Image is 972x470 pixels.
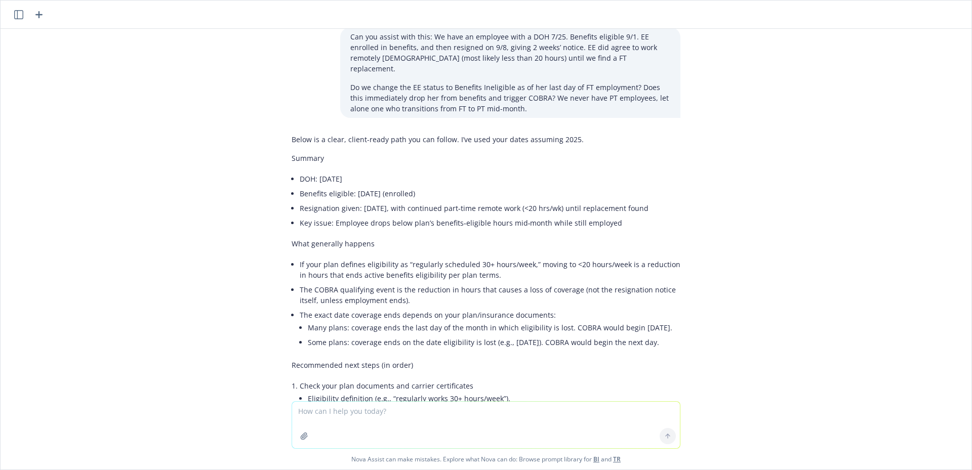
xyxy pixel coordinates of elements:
p: Can you assist with this: We have an employee with a DOH 7/25. Benefits eligible 9/1. EE enrolled... [350,31,670,74]
a: BI [593,455,599,463]
p: Below is a clear, client-ready path you can follow. I’ve used your dates assuming 2025. [292,134,680,145]
li: If your plan defines eligibility as “regularly scheduled 30+ hours/week,” moving to <20 hours/wee... [300,257,680,282]
li: Some plans: coverage ends on the date eligibility is lost (e.g., [DATE]). COBRA would begin the n... [308,335,680,350]
a: TR [613,455,621,463]
li: The exact date coverage ends depends on your plan/insurance documents: [300,308,680,352]
li: The COBRA qualifying event is the reduction in hours that causes a loss of coverage (not the resi... [300,282,680,308]
span: Nova Assist can make mistakes. Explore what Nova can do: Browse prompt library for and [5,449,967,469]
p: Recommended next steps (in order) [292,360,680,370]
li: Eligibility definition (e.g., “regularly works 30+ hours/week”). [308,391,680,406]
li: Benefits eligible: [DATE] (enrolled) [300,186,680,201]
p: What generally happens [292,238,680,249]
li: Many plans: coverage ends the last day of the month in which eligibility is lost. COBRA would beg... [308,320,680,335]
p: Summary [292,153,680,163]
li: DOH: [DATE] [300,172,680,186]
li: Check your plan documents and carrier certificates [300,378,680,437]
li: Resignation given: [DATE], with continued part‑time remote work (<20 hrs/wk) until replacement found [300,201,680,216]
li: Key issue: Employee drops below plan’s benefits‑eligible hours mid‑month while still employed [300,216,680,230]
p: Do we change the EE status to Benefits Ineligible as of her last day of FT employment? Does this ... [350,82,670,114]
